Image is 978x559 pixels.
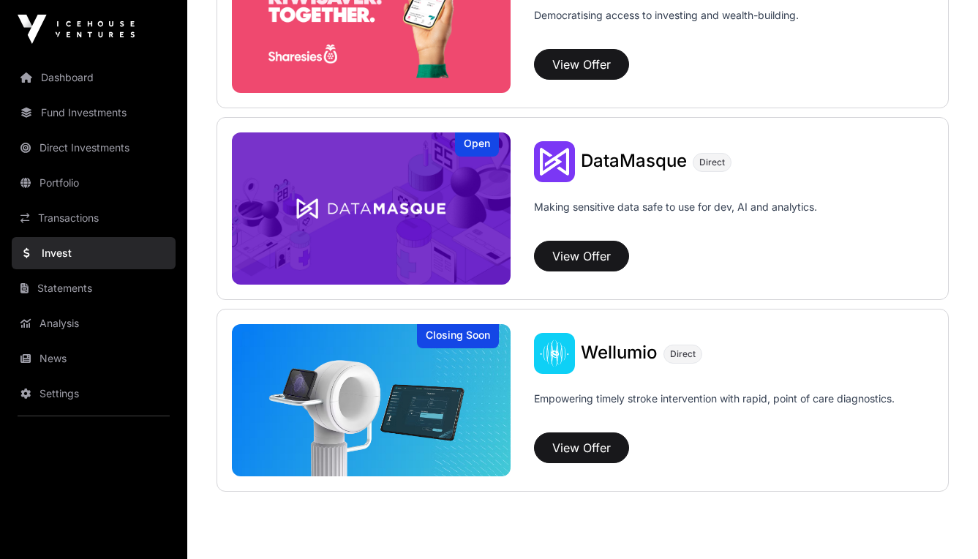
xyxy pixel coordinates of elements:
[12,272,176,304] a: Statements
[534,8,799,43] p: Democratising access to investing and wealth-building.
[581,344,658,363] a: Wellumio
[581,342,658,363] span: Wellumio
[12,167,176,199] a: Portfolio
[12,378,176,410] a: Settings
[417,324,499,348] div: Closing Soon
[534,241,629,271] button: View Offer
[12,307,176,339] a: Analysis
[534,49,629,80] button: View Offer
[12,97,176,129] a: Fund Investments
[232,324,511,476] a: WellumioClosing Soon
[534,141,575,182] img: DataMasque
[232,324,511,476] img: Wellumio
[905,489,978,559] iframe: Chat Widget
[18,15,135,44] img: Icehouse Ventures Logo
[581,150,687,171] span: DataMasque
[12,132,176,164] a: Direct Investments
[12,237,176,269] a: Invest
[232,132,511,285] img: DataMasque
[455,132,499,157] div: Open
[534,333,575,374] img: Wellumio
[670,348,696,360] span: Direct
[232,132,511,285] a: DataMasqueOpen
[699,157,725,168] span: Direct
[12,61,176,94] a: Dashboard
[534,432,629,463] button: View Offer
[534,200,817,235] p: Making sensitive data safe to use for dev, AI and analytics.
[12,342,176,375] a: News
[581,152,687,171] a: DataMasque
[12,202,176,234] a: Transactions
[534,391,895,427] p: Empowering timely stroke intervention with rapid, point of care diagnostics.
